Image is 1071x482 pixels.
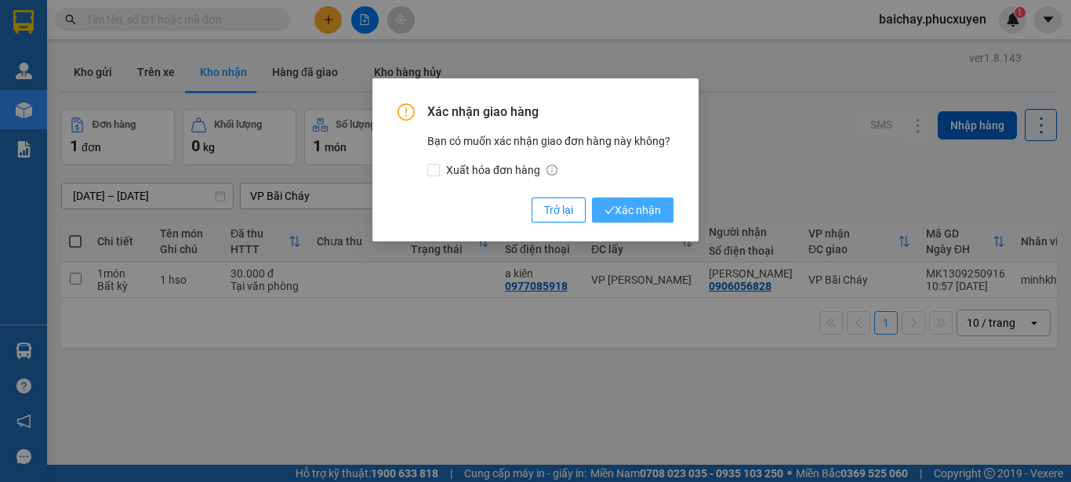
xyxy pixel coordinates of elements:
[592,198,673,223] button: checkXác nhận
[604,201,661,219] span: Xác nhận
[398,103,415,121] span: exclamation-circle
[544,201,573,219] span: Trở lại
[427,132,673,179] div: Bạn có muốn xác nhận giao đơn hàng này không?
[546,165,557,176] span: info-circle
[427,103,673,121] span: Xác nhận giao hàng
[604,205,615,216] span: check
[532,198,586,223] button: Trở lại
[440,161,564,179] span: Xuất hóa đơn hàng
